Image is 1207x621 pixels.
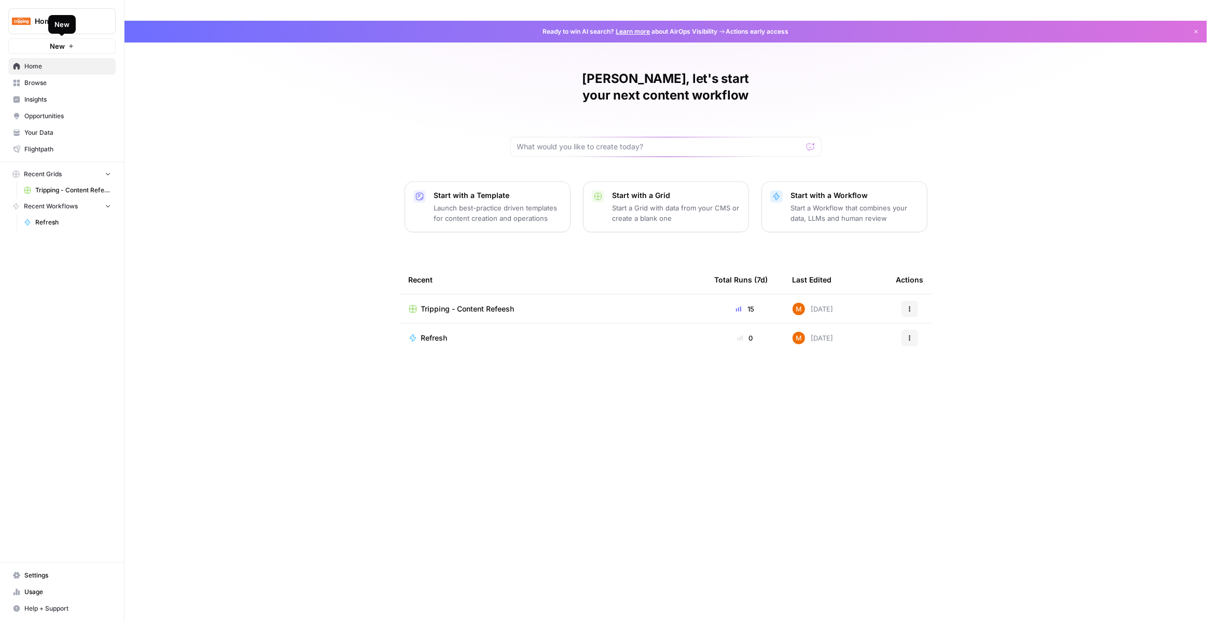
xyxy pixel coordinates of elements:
[8,584,116,600] a: Usage
[793,332,834,344] div: [DATE]
[409,304,698,314] a: Tripping - Content Refeesh
[517,142,802,152] input: What would you like to create today?
[613,203,740,223] p: Start a Grid with data from your CMS or create a blank one
[8,58,116,75] a: Home
[8,75,116,91] a: Browse
[8,141,116,158] a: Flightpath
[8,600,116,617] button: Help + Support
[791,203,919,223] p: Start a Workflow that combines your data, LLMs and human review
[543,27,718,36] span: Ready to win AI search? about AirOps Visibility
[8,567,116,584] a: Settings
[35,16,98,26] span: HomeToGo
[793,265,832,294] div: Last Edited
[726,27,789,36] span: Actions early access
[8,8,116,34] button: Workspace: HomeToGo
[8,166,116,182] button: Recent Grids
[8,199,116,214] button: Recent Workflows
[8,91,116,108] a: Insights
[791,190,919,201] p: Start with a Workflow
[715,333,776,343] div: 0
[583,181,749,232] button: Start with a GridStart a Grid with data from your CMS or create a blank one
[24,571,111,580] span: Settings
[793,332,805,344] img: 4suam345j4k4ehuf80j2ussc8x0k
[35,186,111,195] span: Tripping - Content Refeesh
[409,265,698,294] div: Recent
[761,181,927,232] button: Start with a WorkflowStart a Workflow that combines your data, LLMs and human review
[896,265,924,294] div: Actions
[434,190,562,201] p: Start with a Template
[8,38,116,54] button: New
[24,111,111,121] span: Opportunities
[24,202,78,211] span: Recent Workflows
[35,218,111,227] span: Refresh
[715,304,776,314] div: 15
[24,170,62,179] span: Recent Grids
[510,70,822,104] h1: [PERSON_NAME], let's start your next content workflow
[8,108,116,124] a: Opportunities
[793,303,805,315] img: 4suam345j4k4ehuf80j2ussc8x0k
[24,128,111,137] span: Your Data
[24,604,111,613] span: Help + Support
[12,12,31,31] img: HomeToGo Logo
[24,145,111,154] span: Flightpath
[434,203,562,223] p: Launch best-practice driven templates for content creation and operations
[409,333,698,343] a: Refresh
[24,78,111,88] span: Browse
[50,41,65,51] span: New
[8,124,116,141] a: Your Data
[793,303,834,315] div: [DATE]
[19,182,116,199] a: Tripping - Content Refeesh
[421,333,448,343] span: Refresh
[616,27,650,35] a: Learn more
[24,587,111,597] span: Usage
[405,181,571,232] button: Start with a TemplateLaunch best-practice driven templates for content creation and operations
[613,190,740,201] p: Start with a Grid
[24,95,111,104] span: Insights
[24,62,111,71] span: Home
[421,304,515,314] span: Tripping - Content Refeesh
[715,265,768,294] div: Total Runs (7d)
[19,214,116,231] a: Refresh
